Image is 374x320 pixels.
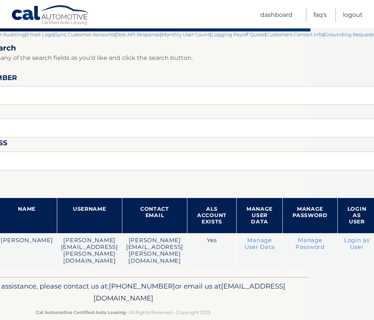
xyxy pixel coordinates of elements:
[260,9,292,22] a: Dashboard
[344,237,370,250] a: Login as User
[57,198,122,233] th: Username
[211,31,265,37] a: Logging Payoff Quote
[187,198,237,233] th: ALS Account Exists
[343,9,363,22] a: Logout
[283,198,338,233] th: Manage Password
[55,31,115,37] a: Sync Customer Accounts
[122,233,187,268] td: [PERSON_NAME][EMAIL_ADDRESS][PERSON_NAME][DOMAIN_NAME]
[313,9,327,22] a: FAQ's
[109,282,175,290] span: [PHONE_NUMBER]
[57,233,122,268] td: [PERSON_NAME][EMAIL_ADDRESS][PERSON_NAME][DOMAIN_NAME]
[162,31,210,37] a: Monthly User Count
[295,237,325,250] a: Manage Password
[245,237,275,250] a: Manage User Data
[26,31,53,37] a: Email Logs
[93,282,285,302] span: [EMAIL_ADDRESS][DOMAIN_NAME]
[266,31,323,37] a: Customers Contact Info
[236,198,282,233] th: Manage User Data
[117,31,160,37] a: Test API Response
[11,5,90,27] a: Cal Automotive
[36,310,126,315] strong: Cal Automotive Certified Auto Leasing
[122,198,187,233] th: Contact Email
[187,233,237,268] td: Yes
